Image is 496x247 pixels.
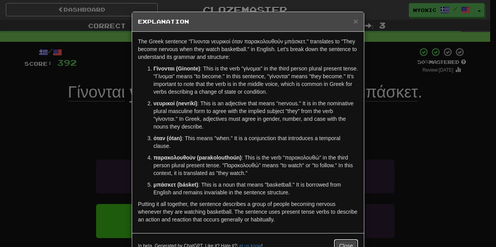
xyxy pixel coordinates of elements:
[153,181,358,196] p: : This is a noun that means "basketball." It is borrowed from English and remains invariable in t...
[153,182,198,188] strong: μπάσκετ (básket)
[153,65,200,72] strong: Γίνονται (Ginonte)
[138,200,358,223] p: Putting it all together, the sentence describes a group of people becoming nervous whenever they ...
[153,65,358,96] p: : This is the verb "γίνομαι" in the third person plural present tense. "Γίνομαι" means "to become...
[153,154,241,161] strong: παρακολουθούν (parakolouthoún)
[153,100,197,106] strong: νευρικοί (nevrikí)
[138,18,358,26] h5: Explanation
[153,154,358,177] p: : This is the verb "παρακολουθώ" in the third person plural present tense. "Παρακολουθώ" means "t...
[153,134,358,150] p: : This means "when." It is a conjunction that introduces a temporal clause.
[353,17,358,26] span: ×
[353,17,358,25] button: Close
[153,135,182,141] strong: όταν (ótan)
[153,99,358,130] p: : This is an adjective that means "nervous." It is in the nominative plural masculine form to agr...
[138,38,358,61] p: The Greek sentence "Γίνονται νευρικοί όταν παρακολουθούν μπάσκετ." translates to "They become ner...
